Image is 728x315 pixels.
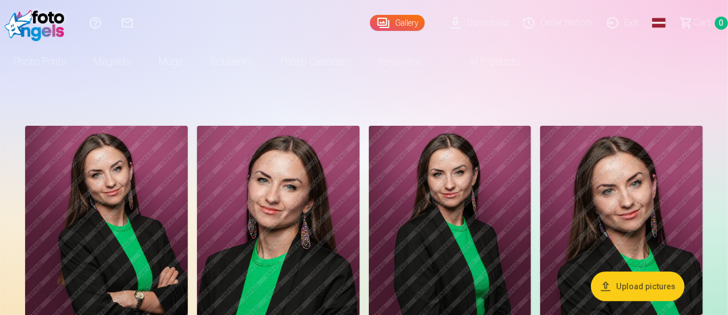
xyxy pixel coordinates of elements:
[436,46,534,78] a: All products
[693,17,710,28] font: Cart
[468,55,520,67] font: All products
[94,55,131,67] font: Magnets
[719,18,724,27] font: 0
[267,46,365,78] a: Photo calendars
[210,55,253,67] font: Souvenirs
[280,55,352,67] font: Photo calendars
[624,17,638,28] font: Exit
[540,17,592,28] font: Order history
[591,272,685,301] button: Upload pictures
[365,46,436,78] a: Keychains
[80,46,145,78] a: Magnets
[467,17,508,28] font: Download
[379,55,423,67] font: Keychains
[145,46,196,78] a: Mugs
[370,15,425,31] a: Gallery
[14,55,66,67] font: Photo prints
[159,55,183,67] font: Mugs
[395,18,418,27] font: Gallery
[5,5,70,41] img: /fa1
[196,46,267,78] a: Souvenirs
[616,282,675,291] font: Upload pictures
